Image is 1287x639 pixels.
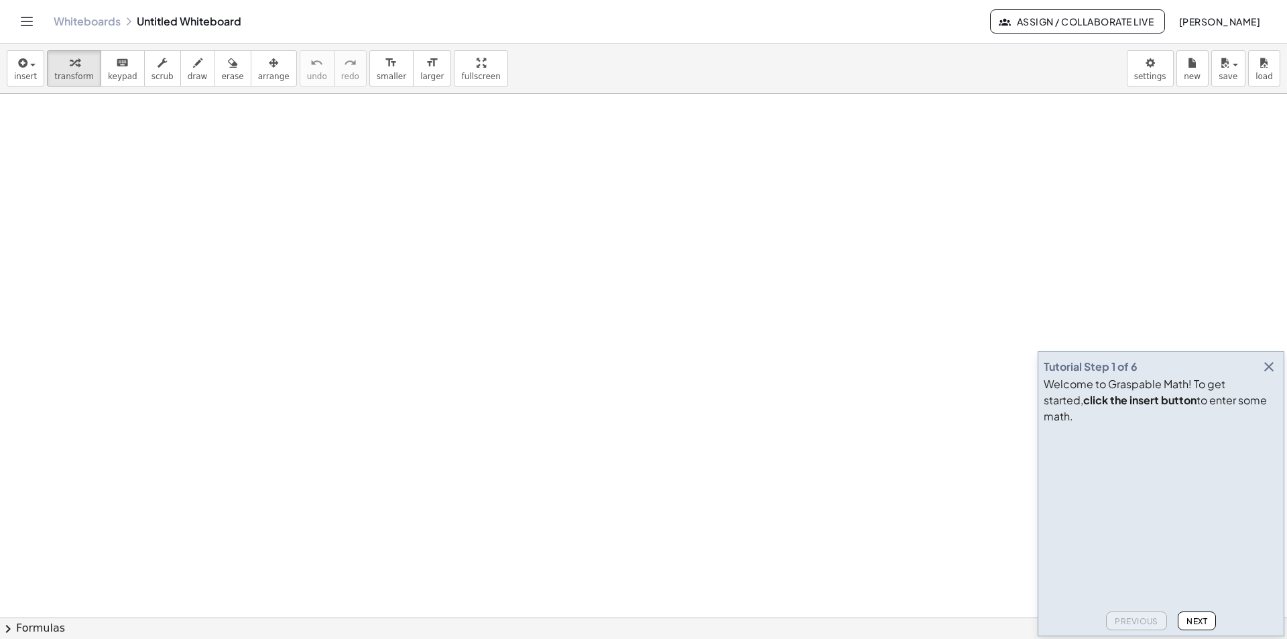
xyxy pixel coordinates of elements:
[1044,359,1138,375] div: Tutorial Step 1 of 6
[461,72,500,81] span: fullscreen
[1044,376,1278,424] div: Welcome to Graspable Math! To get started, to enter some math.
[1248,50,1280,86] button: load
[54,15,121,28] a: Whiteboards
[1134,72,1166,81] span: settings
[221,72,243,81] span: erase
[385,55,397,71] i: format_size
[1001,15,1154,27] span: Assign / Collaborate Live
[369,50,414,86] button: format_sizesmaller
[300,50,334,86] button: undoundo
[7,50,44,86] button: insert
[180,50,215,86] button: draw
[251,50,297,86] button: arrange
[1176,50,1209,86] button: new
[214,50,251,86] button: erase
[1127,50,1174,86] button: settings
[420,72,444,81] span: larger
[990,9,1165,34] button: Assign / Collaborate Live
[1211,50,1245,86] button: save
[426,55,438,71] i: format_size
[377,72,406,81] span: smaller
[413,50,451,86] button: format_sizelarger
[341,72,359,81] span: redo
[108,72,137,81] span: keypad
[310,55,323,71] i: undo
[1178,15,1260,27] span: [PERSON_NAME]
[454,50,507,86] button: fullscreen
[344,55,357,71] i: redo
[144,50,181,86] button: scrub
[1186,616,1207,626] span: Next
[47,50,101,86] button: transform
[1219,72,1237,81] span: save
[188,72,208,81] span: draw
[151,72,174,81] span: scrub
[1184,72,1201,81] span: new
[1255,72,1273,81] span: load
[1083,393,1197,407] b: click the insert button
[116,55,129,71] i: keyboard
[1168,9,1271,34] button: [PERSON_NAME]
[14,72,37,81] span: insert
[54,72,94,81] span: transform
[258,72,290,81] span: arrange
[16,11,38,32] button: Toggle navigation
[307,72,327,81] span: undo
[334,50,367,86] button: redoredo
[1178,612,1216,630] button: Next
[101,50,145,86] button: keyboardkeypad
